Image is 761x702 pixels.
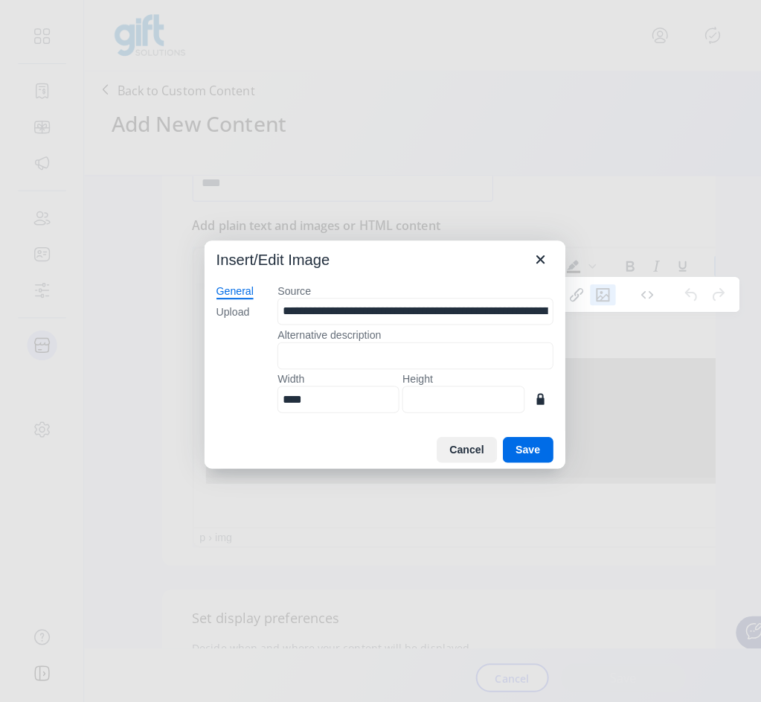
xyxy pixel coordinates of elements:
[274,325,547,338] label: Alternative description
[432,433,492,458] button: Cancel
[214,247,327,267] div: Insert/Edit Image
[522,244,548,269] button: Close
[274,281,547,295] label: Source
[214,281,251,296] div: General
[214,302,247,317] div: Upload
[398,368,518,382] label: Height
[498,433,548,458] button: Save
[12,12,576,198] body: Rich Text Area. Press ALT-0 for help.
[274,368,395,382] label: Width
[522,382,548,407] button: Constrain proportions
